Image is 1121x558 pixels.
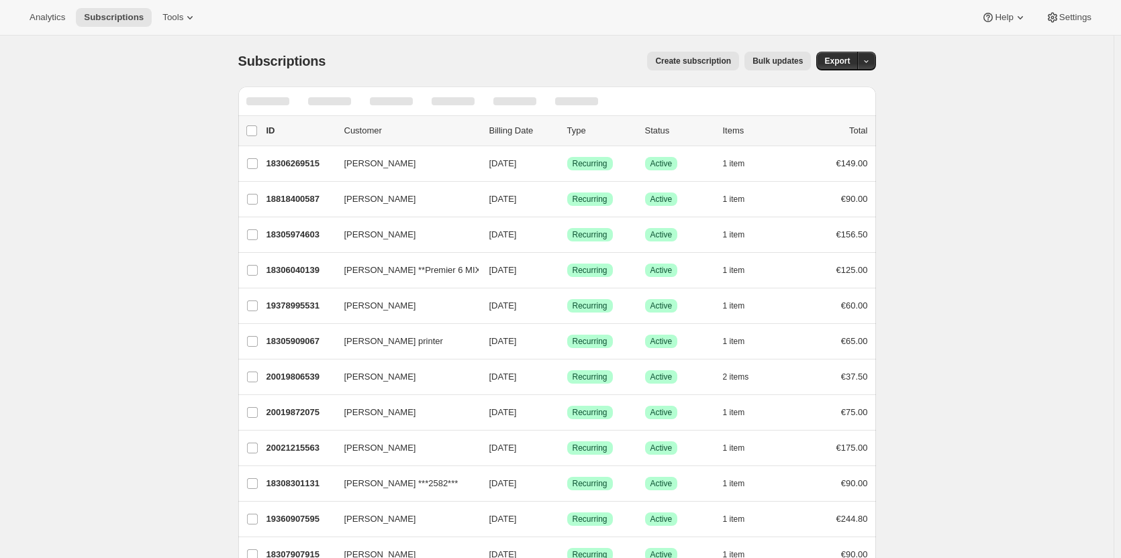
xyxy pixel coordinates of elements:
[344,512,416,526] span: [PERSON_NAME]
[573,443,607,453] span: Recurring
[723,372,749,382] span: 2 items
[489,265,517,275] span: [DATE]
[573,336,607,347] span: Recurring
[266,264,334,277] p: 18306040139
[723,403,760,422] button: 1 item
[836,158,868,168] span: €149.00
[650,229,673,240] span: Active
[841,194,868,204] span: €90.00
[841,336,868,346] span: €65.00
[489,194,517,204] span: [DATE]
[836,265,868,275] span: €125.00
[336,437,471,459] button: [PERSON_NAME]
[266,368,868,386] div: 20019806539[PERSON_NAME][DATE]SuccessRecurringSuccessActive2 items€37.50
[266,124,334,137] p: ID
[344,124,479,137] p: Customer
[723,194,745,205] span: 1 item
[76,8,152,27] button: Subscriptions
[573,158,607,169] span: Recurring
[162,12,183,23] span: Tools
[723,439,760,457] button: 1 item
[489,407,517,417] span: [DATE]
[723,225,760,244] button: 1 item
[723,510,760,528] button: 1 item
[266,192,334,206] p: 18818400587
[344,192,416,206] span: [PERSON_NAME]
[266,124,868,137] div: IDCustomerBilling DateTypeStatusItemsTotal
[344,441,416,455] span: [PERSON_NAME]
[573,478,607,489] span: Recurring
[30,12,65,23] span: Analytics
[336,188,471,210] button: [PERSON_NAME]
[723,229,745,240] span: 1 item
[344,228,416,241] span: [PERSON_NAME]
[266,370,334,384] p: 20019806539
[836,514,868,524] span: €244.80
[723,296,760,315] button: 1 item
[723,261,760,280] button: 1 item
[84,12,144,23] span: Subscriptions
[266,474,868,493] div: 18308301131[PERSON_NAME] ***2582***[DATE]SuccessRecurringSuccessActive1 item€90.00
[849,124,867,137] p: Total
[266,512,334,526] p: 19360907595
[489,372,517,382] span: [DATE]
[573,407,607,418] span: Recurring
[336,295,471,317] button: [PERSON_NAME]
[266,228,334,241] p: 18305974603
[650,194,673,205] span: Active
[489,124,556,137] p: Billing Date
[336,224,471,245] button: [PERSON_NAME]
[266,510,868,528] div: 19360907595[PERSON_NAME][DATE]SuccessRecurringSuccessActive1 item€244.80
[841,300,868,311] span: €60.00
[841,407,868,417] span: €75.00
[489,300,517,311] span: [DATE]
[266,335,334,348] p: 18305909067
[266,154,868,173] div: 18306269515[PERSON_NAME][DATE]SuccessRecurringSuccessActive1 item€149.00
[573,265,607,276] span: Recurring
[573,372,607,382] span: Recurring
[489,443,517,453] span: [DATE]
[723,478,745,489] span: 1 item
[650,478,673,489] span: Active
[21,8,73,27] button: Analytics
[266,225,868,244] div: 18305974603[PERSON_NAME][DATE]SuccessRecurringSuccessActive1 item€156.50
[489,229,517,239] span: [DATE]
[344,335,443,348] span: [PERSON_NAME] printer
[723,300,745,311] span: 1 item
[841,372,868,382] span: €37.50
[723,265,745,276] span: 1 item
[723,368,764,386] button: 2 items
[344,264,488,277] span: [PERSON_NAME] **Premier 6 MIX**
[973,8,1034,27] button: Help
[336,366,471,388] button: [PERSON_NAME]
[266,157,334,170] p: 18306269515
[723,443,745,453] span: 1 item
[344,406,416,419] span: [PERSON_NAME]
[836,229,868,239] span: €156.50
[336,331,471,352] button: [PERSON_NAME] printer
[1038,8,1100,27] button: Settings
[650,372,673,382] span: Active
[650,443,673,453] span: Active
[723,514,745,524] span: 1 item
[266,403,868,422] div: 20019872075[PERSON_NAME][DATE]SuccessRecurringSuccessActive1 item€75.00
[723,158,745,169] span: 1 item
[836,443,868,453] span: €175.00
[723,154,760,173] button: 1 item
[266,190,868,209] div: 18818400587[PERSON_NAME][DATE]SuccessRecurringSuccessActive1 item€90.00
[336,402,471,423] button: [PERSON_NAME]
[824,56,850,66] span: Export
[266,406,334,419] p: 20019872075
[266,332,868,351] div: 18305909067[PERSON_NAME] printer[DATE]SuccessRecurringSuccessActive1 item€65.00
[266,261,868,280] div: 18306040139[PERSON_NAME] **Premier 6 MIX**[DATE]SuccessRecurringSuccessActive1 item€125.00
[650,300,673,311] span: Active
[344,157,416,170] span: [PERSON_NAME]
[266,477,334,490] p: 18308301131
[655,56,731,66] span: Create subscription
[650,336,673,347] span: Active
[723,332,760,351] button: 1 item
[723,190,760,209] button: 1 item
[266,439,868,457] div: 20021215563[PERSON_NAME][DATE]SuccessRecurringSuccessActive1 item€175.00
[336,153,471,174] button: [PERSON_NAME]
[336,260,471,281] button: [PERSON_NAME] **Premier 6 MIX**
